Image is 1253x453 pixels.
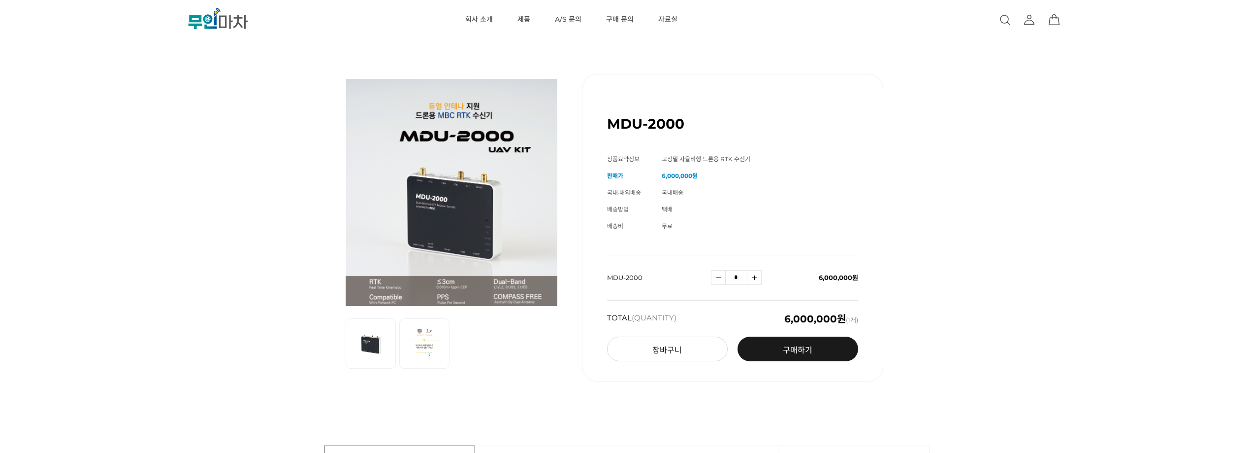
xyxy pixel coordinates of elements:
span: 상품요약정보 [607,155,640,163]
span: 국내배송 [662,189,683,196]
a: 구매하기 [738,337,858,361]
a: 수량증가 [747,270,762,285]
a: 수량감소 [711,270,726,285]
button: 장바구니 [607,337,728,361]
span: 고정밀 자율비행 드론용 RTK 수신기. [662,155,752,163]
em: 6,000,000원 [784,313,846,325]
strong: 6,000,000원 [662,172,698,179]
span: 구매하기 [783,346,812,355]
span: 6,000,000원 [819,274,858,281]
span: 택배 [662,206,673,213]
span: 무료 [662,222,673,230]
span: (1개) [784,314,858,324]
span: 국내·해외배송 [607,189,641,196]
span: 배송비 [607,222,623,230]
h1: MDU-2000 [607,115,684,132]
span: 배송방법 [607,206,629,213]
td: MDU-2000 [607,255,711,300]
strong: TOTAL [607,314,676,324]
img: MDU-2000 [346,74,557,306]
span: 판매가 [607,172,623,179]
span: (QUANTITY) [632,313,676,322]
